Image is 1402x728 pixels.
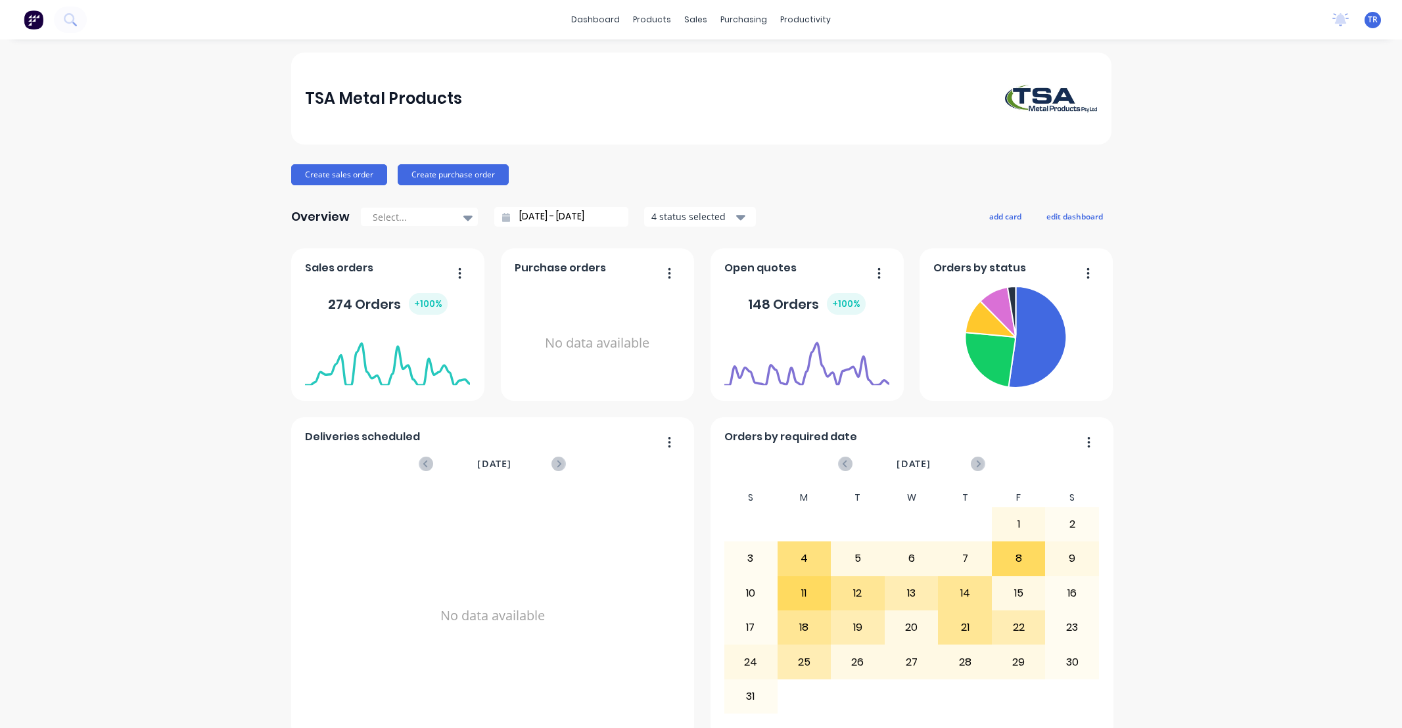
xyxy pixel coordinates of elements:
div: 19 [831,611,884,644]
div: No data available [515,281,680,405]
div: 28 [939,645,991,678]
div: 10 [724,577,777,610]
div: Overview [291,204,350,230]
div: products [626,10,678,30]
div: + 100 % [827,293,866,315]
div: 4 status selected [651,210,734,223]
div: S [1045,488,1099,507]
img: Factory [24,10,43,30]
div: 23 [1046,611,1098,644]
div: 12 [831,577,884,610]
div: F [992,488,1046,507]
div: 15 [993,577,1045,610]
span: Orders by status [933,260,1026,276]
div: 6 [885,542,938,575]
div: 26 [831,645,884,678]
div: S [724,488,778,507]
div: 1 [993,508,1045,541]
span: [DATE] [897,457,931,471]
span: Open quotes [724,260,797,276]
div: 30 [1046,645,1098,678]
button: edit dashboard [1038,208,1111,225]
div: 2 [1046,508,1098,541]
div: 5 [831,542,884,575]
div: purchasing [714,10,774,30]
div: 3 [724,542,777,575]
div: 22 [993,611,1045,644]
div: M [778,488,831,507]
button: Create purchase order [398,164,509,185]
span: Sales orders [305,260,373,276]
div: 13 [885,577,938,610]
div: 16 [1046,577,1098,610]
a: dashboard [565,10,626,30]
div: 4 [778,542,831,575]
div: sales [678,10,714,30]
div: 148 Orders [748,293,866,315]
div: 20 [885,611,938,644]
div: 9 [1046,542,1098,575]
button: add card [981,208,1030,225]
span: [DATE] [477,457,511,471]
div: 18 [778,611,831,644]
span: Deliveries scheduled [305,429,420,445]
div: 25 [778,645,831,678]
div: 8 [993,542,1045,575]
div: 21 [939,611,991,644]
div: W [885,488,939,507]
button: 4 status selected [644,207,756,227]
span: Purchase orders [515,260,606,276]
div: TSA Metal Products [305,85,462,112]
div: 29 [993,645,1045,678]
div: 17 [724,611,777,644]
div: 27 [885,645,938,678]
img: TSA Metal Products [1005,85,1097,112]
div: 31 [724,680,777,713]
div: 11 [778,577,831,610]
button: Create sales order [291,164,387,185]
div: + 100 % [409,293,448,315]
div: T [938,488,992,507]
div: T [831,488,885,507]
span: TR [1368,14,1378,26]
div: 24 [724,645,777,678]
div: 14 [939,577,991,610]
div: productivity [774,10,837,30]
div: 274 Orders [328,293,448,315]
div: 7 [939,542,991,575]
